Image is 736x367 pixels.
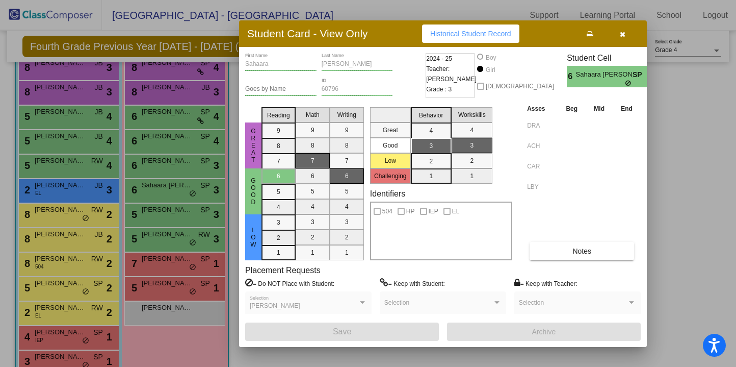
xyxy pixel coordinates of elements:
th: Beg [558,103,586,114]
input: assessment [527,159,555,174]
span: 504 [382,205,392,217]
span: [PERSON_NAME] [250,302,300,309]
span: Low [249,227,258,248]
label: Identifiers [370,189,405,199]
input: assessment [527,118,555,133]
span: 6 [567,70,575,83]
button: Notes [530,242,634,260]
div: Boy [485,53,496,62]
span: Great [249,128,258,163]
label: = Keep with Teacher: [514,278,577,288]
span: Historical Student Record [430,30,511,38]
span: IEP [429,205,438,217]
button: Archive [447,323,641,341]
span: 2024 - 25 [426,54,452,64]
label: = Do NOT Place with Student: [245,278,334,288]
span: SP [633,69,647,80]
h3: Student Card - View Only [247,27,368,40]
input: assessment [527,179,555,194]
span: HP [406,205,415,217]
span: 3 [647,70,655,83]
th: End [613,103,641,114]
span: Good [249,177,258,206]
span: [DEMOGRAPHIC_DATA] [486,80,554,92]
span: Notes [572,247,591,255]
span: Archive [532,328,556,336]
span: EL [452,205,460,217]
label: = Keep with Student: [380,278,445,288]
span: Teacher: [PERSON_NAME] [426,64,477,84]
h3: Student Cell [567,53,655,63]
label: Placement Requests [245,265,321,275]
th: Asses [524,103,558,114]
input: Enter ID [322,86,393,93]
span: Save [333,327,351,336]
input: assessment [527,138,555,154]
th: Mid [586,103,613,114]
button: Save [245,323,439,341]
span: Sahaara [PERSON_NAME] [576,69,633,80]
input: goes by name [245,86,317,93]
div: Girl [485,65,495,75]
button: Historical Student Record [422,25,519,43]
span: Grade : 3 [426,84,452,94]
